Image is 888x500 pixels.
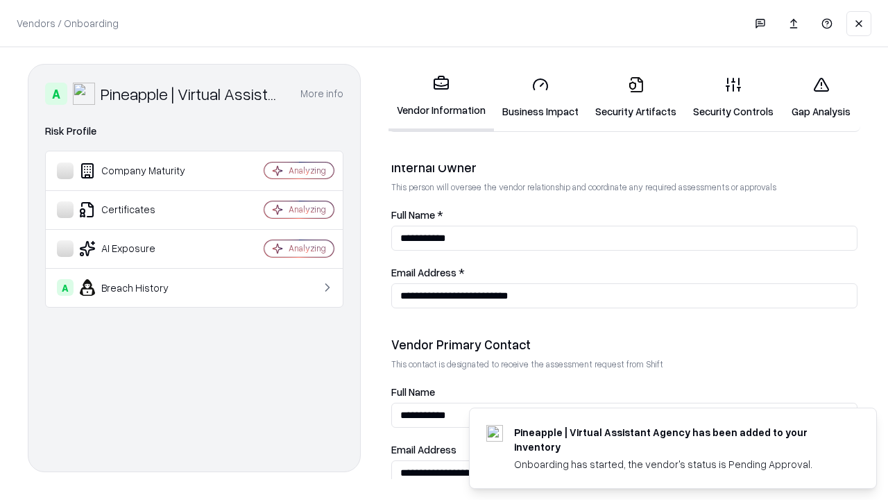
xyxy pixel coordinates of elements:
div: Pineapple | Virtual Assistant Agency [101,83,284,105]
label: Email Address [391,444,857,455]
p: This person will oversee the vendor relationship and coordinate any required assessments or appro... [391,181,857,193]
p: Vendors / Onboarding [17,16,119,31]
div: Analyzing [289,242,326,254]
a: Gap Analysis [782,65,860,130]
a: Vendor Information [388,64,494,131]
div: Risk Profile [45,123,343,140]
a: Security Artifacts [587,65,685,130]
div: Internal Owner [391,159,857,176]
div: Onboarding has started, the vendor's status is Pending Approval. [514,457,843,472]
img: trypineapple.com [486,425,503,442]
a: Business Impact [494,65,587,130]
div: Certificates [57,201,223,218]
div: Company Maturity [57,162,223,179]
div: A [45,83,67,105]
div: Analyzing [289,165,326,176]
button: More info [300,81,343,106]
div: Breach History [57,279,223,296]
div: AI Exposure [57,240,223,257]
div: Pineapple | Virtual Assistant Agency has been added to your inventory [514,425,843,454]
div: Analyzing [289,203,326,215]
label: Full Name [391,387,857,397]
p: This contact is designated to receive the assessment request from Shift [391,358,857,370]
label: Full Name * [391,210,857,220]
a: Security Controls [685,65,782,130]
div: Vendor Primary Contact [391,336,857,353]
img: Pineapple | Virtual Assistant Agency [73,83,95,105]
label: Email Address * [391,267,857,278]
div: A [57,279,74,296]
